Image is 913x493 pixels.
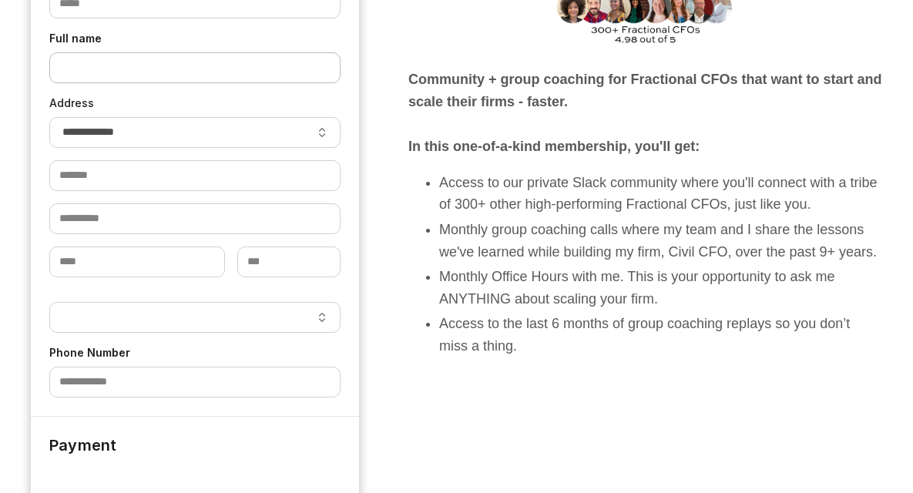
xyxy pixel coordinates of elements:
label: Full name [49,31,341,46]
label: Phone Number [49,345,341,361]
li: Access to the last 6 months of group coaching replays so you don’t miss a thing. [439,313,882,357]
legend: Payment [49,417,116,455]
b: Community + group coaching for Fractional CFOs that want to start and scale their firms - faster. [408,72,882,109]
label: Address [49,96,341,111]
li: Access to our private Slack community where you'll connect with a tribe of 300+ other high-perfor... [439,172,882,216]
li: Monthly Office Hours with me. This is your opportunity to ask me ANYTHING about scaling your firm. [439,266,882,310]
strong: In this one-of-a-kind membership, you'll get: [408,139,700,154]
li: Monthly group coaching calls where my team and I share the lessons we've learned while building m... [439,219,882,263]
